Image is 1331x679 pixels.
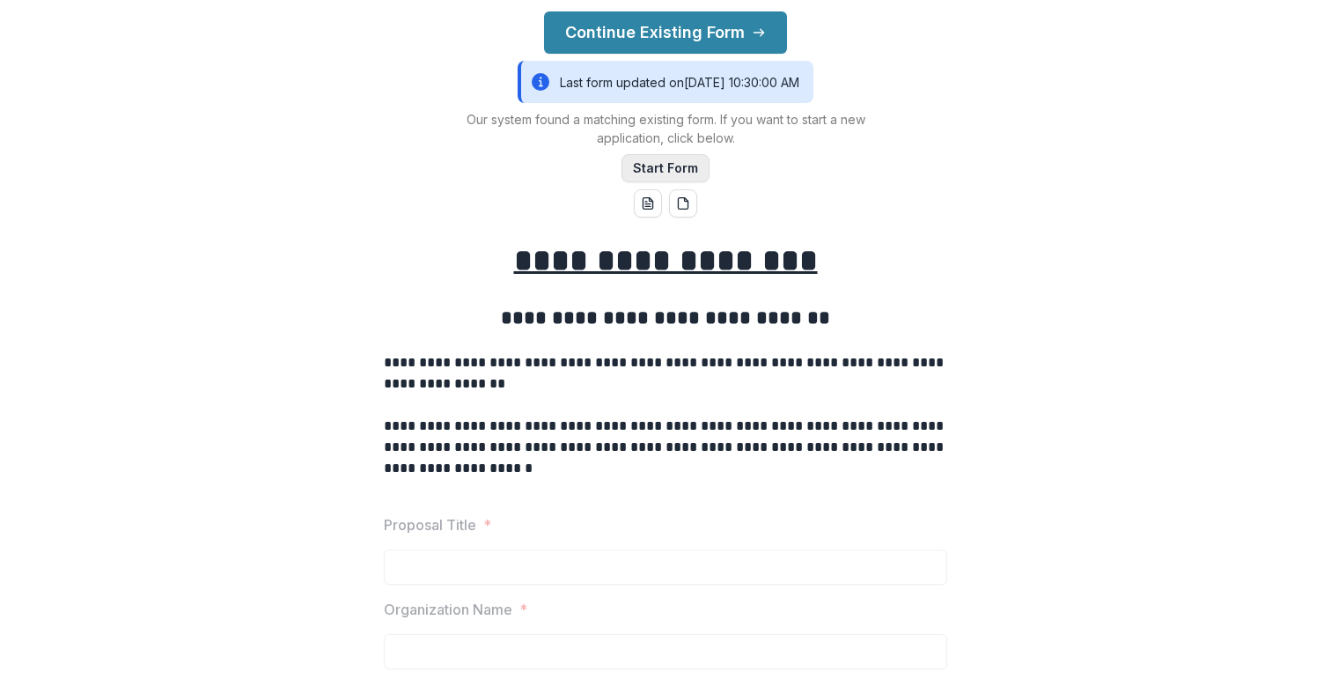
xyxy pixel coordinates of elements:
[445,110,886,147] p: Our system found a matching existing form. If you want to start a new application, click below.
[384,514,476,535] p: Proposal Title
[634,189,662,218] button: word-download
[621,154,710,182] button: Start Form
[384,599,512,620] p: Organization Name
[669,189,697,218] button: pdf-download
[518,61,813,103] div: Last form updated on [DATE] 10:30:00 AM
[544,11,787,54] button: Continue Existing Form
